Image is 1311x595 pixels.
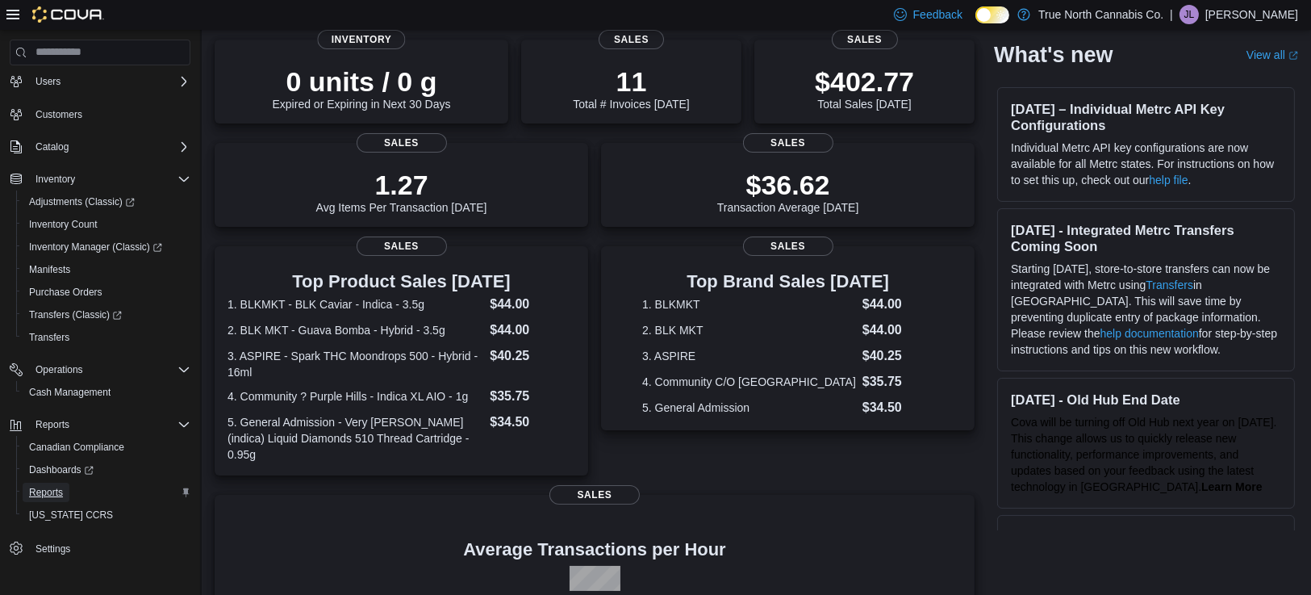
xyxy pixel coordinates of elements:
[273,65,451,98] p: 0 units / 0 g
[23,215,190,234] span: Inventory Count
[16,236,197,258] a: Inventory Manager (Classic)
[29,241,162,254] span: Inventory Manager (Classic)
[23,260,190,279] span: Manifests
[975,23,976,24] span: Dark Mode
[994,42,1113,68] h2: What's new
[1011,140,1281,188] p: Individual Metrc API key configurations are now available for all Metrc states. For instructions ...
[29,170,190,189] span: Inventory
[29,509,113,522] span: [US_STATE] CCRS
[35,418,69,431] span: Reports
[642,322,856,338] dt: 2. BLK MKT
[490,387,575,406] dd: $35.75
[29,170,81,189] button: Inventory
[3,358,197,381] button: Operations
[1149,174,1188,186] a: help file
[228,296,483,312] dt: 1. BLKMKT - BLK Caviar - Indica - 3.5g
[490,413,575,432] dd: $34.50
[3,168,197,191] button: Inventory
[316,169,487,201] p: 1.27
[717,169,859,201] p: $36.62
[549,485,640,505] span: Sales
[273,65,451,111] div: Expired or Expiring in Next 30 Days
[23,438,190,457] span: Canadian Compliance
[23,192,141,212] a: Adjustments (Classic)
[29,104,190,124] span: Customers
[29,441,124,454] span: Canadian Compliance
[29,137,75,157] button: Catalog
[1184,5,1195,24] span: JL
[228,322,483,338] dt: 2. BLK MKT - Guava Bomba - Hybrid - 3.5g
[35,108,82,121] span: Customers
[357,237,447,256] span: Sales
[1100,327,1199,340] a: help documentation
[23,237,190,257] span: Inventory Manager (Classic)
[23,438,131,457] a: Canadian Compliance
[1170,5,1173,24] p: |
[642,374,856,390] dt: 4. Community C/O [GEOGRAPHIC_DATA]
[23,192,190,212] span: Adjustments (Classic)
[23,283,109,302] a: Purchase Orders
[1011,416,1276,493] span: Cova will be turning off Old Hub next year on [DATE]. This change allows us to quickly release ne...
[228,348,483,380] dt: 3. ASPIRE - Spark THC Moondrops 500 - Hybrid - 16ml
[3,70,197,93] button: Users
[599,30,665,49] span: Sales
[16,459,197,481] a: Dashboards
[1146,279,1193,291] a: Transfers
[490,295,575,314] dd: $44.00
[29,195,135,208] span: Adjustments (Classic)
[642,400,856,416] dt: 5. General Admission
[23,483,69,502] a: Reports
[743,237,833,256] span: Sales
[743,133,833,153] span: Sales
[1011,222,1281,254] h3: [DATE] - Integrated Metrc Transfers Coming Soon
[228,414,483,463] dt: 5. General Admission - Very [PERSON_NAME] (indica) Liquid Diamonds 510 Thread Cartridge - 0.95g
[573,65,689,111] div: Total # Invoices [DATE]
[228,272,575,291] h3: Top Product Sales [DATE]
[815,65,914,98] p: $402.77
[29,360,90,379] button: Operations
[16,258,197,281] button: Manifests
[3,136,197,158] button: Catalog
[815,65,914,111] div: Total Sales [DATE]
[29,415,190,434] span: Reports
[357,133,447,153] span: Sales
[1011,529,1281,561] h3: [DATE] - New Compliance Feature Included in v1.30.1
[1011,392,1281,408] h3: [DATE] - Old Hub End Date
[29,539,77,559] a: Settings
[23,305,128,325] a: Transfers (Classic)
[832,30,898,49] span: Sales
[23,383,190,402] span: Cash Management
[913,6,962,23] span: Feedback
[862,295,933,314] dd: $44.00
[23,328,76,347] a: Transfers
[16,304,197,326] a: Transfers (Classic)
[642,296,856,312] dt: 1. BLKMKT
[29,331,69,344] span: Transfers
[35,363,83,376] span: Operations
[1201,480,1262,493] strong: Learn More
[1179,5,1199,24] div: Jayden Leroux
[29,463,94,476] span: Dashboards
[29,360,190,379] span: Operations
[16,326,197,349] button: Transfers
[16,481,197,504] button: Reports
[23,505,190,525] span: Washington CCRS
[23,505,119,525] a: [US_STATE] CCRS
[23,483,190,502] span: Reports
[317,30,405,49] span: Inventory
[29,486,63,499] span: Reports
[1246,48,1298,61] a: View allExternal link
[29,263,70,276] span: Manifests
[316,169,487,214] div: Avg Items Per Transaction [DATE]
[29,218,98,231] span: Inventory Count
[35,75,61,88] span: Users
[23,460,100,480] a: Dashboards
[23,328,190,347] span: Transfers
[975,6,1009,23] input: Dark Mode
[862,398,933,417] dd: $34.50
[573,65,689,98] p: 11
[29,105,89,124] a: Customers
[228,388,483,404] dt: 4. Community ? Purple Hills - Indica XL AIO - 1g
[1038,5,1163,24] p: True North Cannabis Co.
[23,283,190,302] span: Purchase Orders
